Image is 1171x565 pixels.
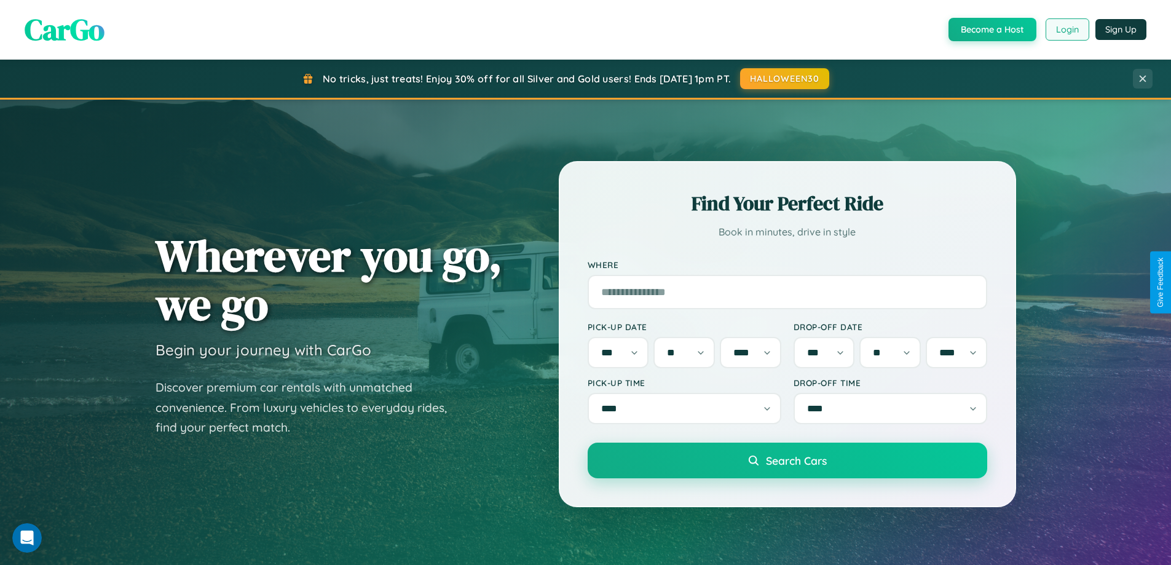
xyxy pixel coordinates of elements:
[1046,18,1089,41] button: Login
[588,259,987,270] label: Where
[588,322,781,332] label: Pick-up Date
[588,377,781,388] label: Pick-up Time
[12,523,42,553] iframe: Intercom live chat
[156,341,371,359] h3: Begin your journey with CarGo
[156,231,502,328] h1: Wherever you go, we go
[794,377,987,388] label: Drop-off Time
[25,9,104,50] span: CarGo
[323,73,731,85] span: No tricks, just treats! Enjoy 30% off for all Silver and Gold users! Ends [DATE] 1pm PT.
[588,190,987,217] h2: Find Your Perfect Ride
[948,18,1036,41] button: Become a Host
[1095,19,1146,40] button: Sign Up
[156,377,463,438] p: Discover premium car rentals with unmatched convenience. From luxury vehicles to everyday rides, ...
[766,454,827,467] span: Search Cars
[1156,258,1165,307] div: Give Feedback
[740,68,829,89] button: HALLOWEEN30
[794,322,987,332] label: Drop-off Date
[588,223,987,241] p: Book in minutes, drive in style
[588,443,987,478] button: Search Cars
